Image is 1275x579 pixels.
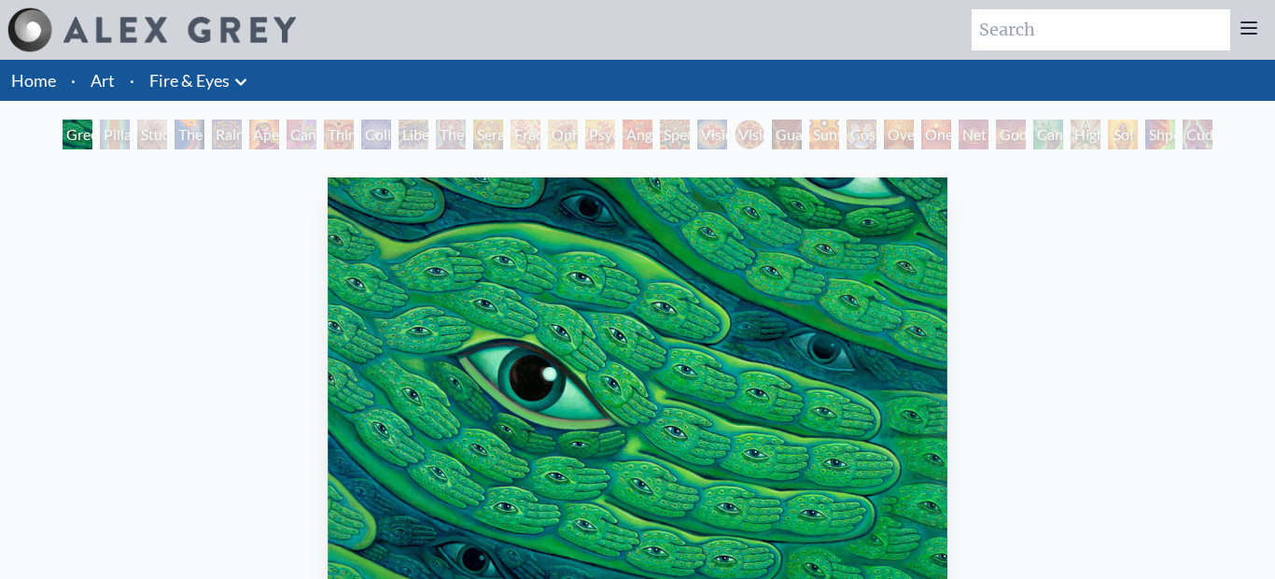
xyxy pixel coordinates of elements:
[149,67,230,93] a: Fire & Eyes
[1183,120,1212,149] div: Cuddle
[585,120,615,149] div: Psychomicrograph of a Fractal Paisley Cherub Feather Tip
[959,120,988,149] div: Net of Being
[1071,120,1100,149] div: Higher Vision
[399,120,428,149] div: Liberation Through Seeing
[63,120,92,149] div: Green Hand
[1108,120,1138,149] div: Sol Invictus
[996,120,1026,149] div: Godself
[436,120,466,149] div: The Seer
[1145,120,1175,149] div: Shpongled
[137,120,167,149] div: Study for the Great Turn
[175,120,204,149] div: The Torch
[11,70,56,91] a: Home
[287,120,316,149] div: Cannabis Sutra
[921,120,951,149] div: One
[473,120,503,149] div: Seraphic Transport Docking on the Third Eye
[809,120,839,149] div: Sunyata
[697,120,727,149] div: Vision Crystal
[772,120,802,149] div: Guardian of Infinite Vision
[361,120,391,149] div: Collective Vision
[249,120,279,149] div: Aperture
[1033,120,1063,149] div: Cannafist
[847,120,876,149] div: Cosmic Elf
[91,67,115,93] a: Art
[122,60,142,101] li: ·
[972,9,1230,50] input: Search
[63,60,83,101] li: ·
[212,120,242,149] div: Rainbow Eye Ripple
[100,120,130,149] div: Pillar of Awareness
[735,120,764,149] div: Vision [PERSON_NAME]
[660,120,690,149] div: Spectral Lotus
[884,120,914,149] div: Oversoul
[324,120,354,149] div: Third Eye Tears of Joy
[511,120,540,149] div: Fractal Eyes
[548,120,578,149] div: Ophanic Eyelash
[623,120,652,149] div: Angel Skin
